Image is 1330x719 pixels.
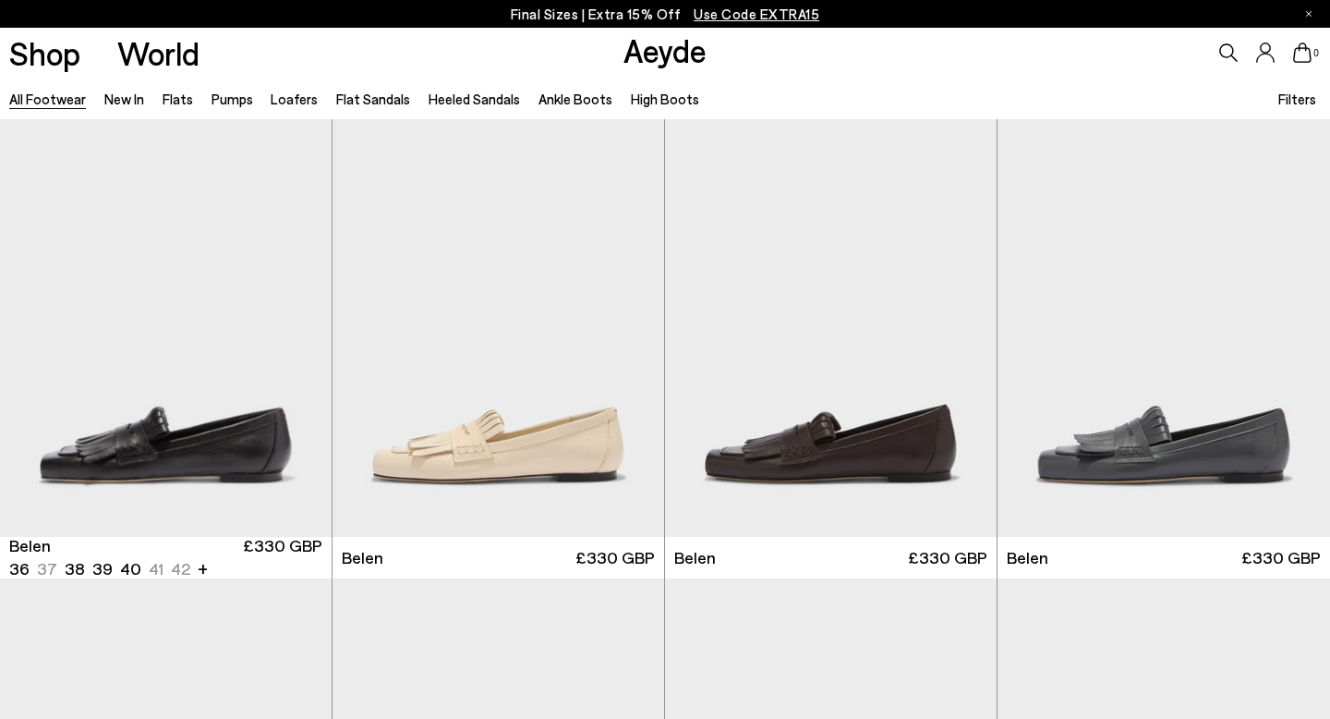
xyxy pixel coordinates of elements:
[9,557,30,580] li: 36
[120,557,141,580] li: 40
[65,557,85,580] li: 38
[163,91,193,107] a: Flats
[429,91,520,107] a: Heeled Sandals
[1278,91,1316,107] span: Filters
[511,3,820,26] p: Final Sizes | Extra 15% Off
[9,557,185,580] ul: variant
[342,546,383,569] span: Belen
[674,546,716,569] span: Belen
[9,37,80,69] a: Shop
[538,91,612,107] a: Ankle Boots
[332,537,664,579] a: Belen £330 GBP
[665,119,997,536] img: Belen Tassel Loafers
[623,30,707,69] a: Aeyde
[1007,546,1048,569] span: Belen
[1312,48,1321,58] span: 0
[198,555,208,580] li: +
[332,119,664,536] img: Belen Tassel Loafers
[997,119,1330,536] img: Belen Tassel Loafers
[92,557,113,580] li: 39
[1241,546,1321,569] span: £330 GBP
[117,37,199,69] a: World
[908,546,987,569] span: £330 GBP
[631,91,699,107] a: High Boots
[9,91,86,107] a: All Footwear
[243,534,322,580] span: £330 GBP
[665,537,997,579] a: Belen £330 GBP
[336,91,410,107] a: Flat Sandals
[9,534,51,557] span: Belen
[997,537,1330,579] a: Belen £330 GBP
[575,546,655,569] span: £330 GBP
[271,91,318,107] a: Loafers
[694,6,819,22] span: Navigate to /collections/ss25-final-sizes
[1293,43,1312,63] a: 0
[212,91,253,107] a: Pumps
[104,91,144,107] a: New In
